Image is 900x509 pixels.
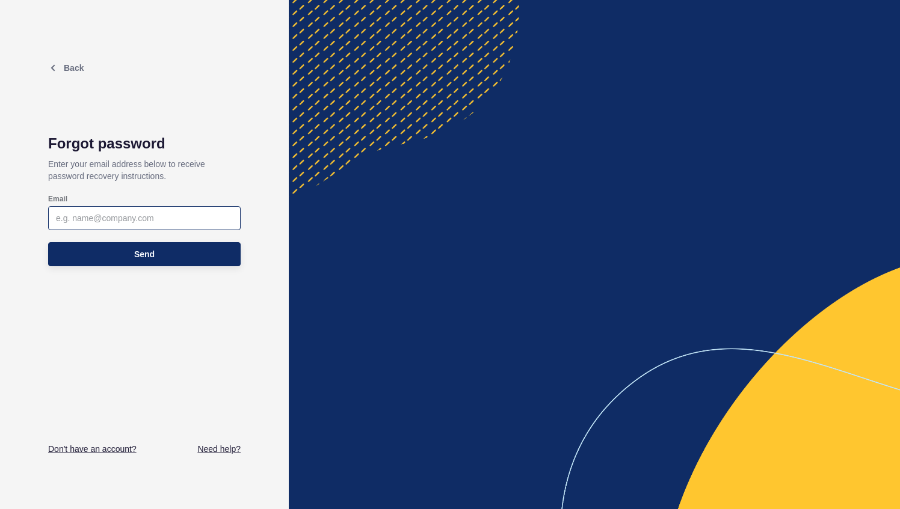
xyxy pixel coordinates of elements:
span: Back [64,63,84,73]
span: Send [134,248,155,260]
a: Need help? [197,443,241,455]
label: Email [48,194,67,204]
input: e.g. name@company.com [56,212,233,224]
a: Back [48,63,84,73]
h1: Forgot password [48,135,241,152]
p: Enter your email address below to receive password recovery instructions. [48,152,241,188]
button: Send [48,242,241,266]
a: Don't have an account? [48,443,137,455]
